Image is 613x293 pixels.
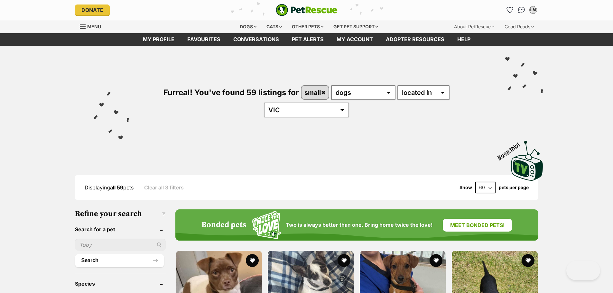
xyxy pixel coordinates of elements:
a: Pet alerts [285,33,330,46]
button: favourite [338,254,350,267]
header: Species [75,281,166,287]
a: Boop this! [511,135,543,182]
a: My profile [136,33,181,46]
button: My account [528,5,538,15]
button: favourite [522,254,534,267]
a: Help [451,33,477,46]
a: Favourites [181,33,227,46]
input: Toby [75,239,166,251]
strong: all 59 [110,184,123,191]
img: PetRescue TV logo [511,141,543,181]
a: Conversations [516,5,527,15]
img: logo-e224e6f780fb5917bec1dbf3a21bbac754714ae5b6737aabdf751b685950b380.svg [276,4,338,16]
span: Furreal! You've found 59 listings for [163,88,299,97]
div: Get pet support [329,20,383,33]
button: favourite [246,254,258,267]
a: conversations [227,33,285,46]
a: Menu [80,20,106,32]
h3: Refine your search [75,209,166,218]
img: chat-41dd97257d64d25036548639549fe6c8038ab92f7586957e7f3b1b290dea8141.svg [518,7,525,13]
div: Good Reads [500,20,538,33]
a: My account [330,33,379,46]
a: Favourites [505,5,515,15]
iframe: Help Scout Beacon - Open [566,261,600,280]
div: Other pets [287,20,328,33]
div: Cats [262,20,286,33]
a: Clear all 3 filters [144,185,184,190]
header: Search for a pet [75,226,166,232]
button: Search [75,254,164,267]
a: Adopter resources [379,33,451,46]
span: Menu [87,24,101,29]
span: Show [460,185,472,190]
span: Displaying pets [85,184,134,191]
a: PetRescue [276,4,338,16]
a: Donate [75,5,110,15]
h4: Bonded pets [201,221,246,230]
span: Two is always better than one. Bring home twice the love! [286,222,432,228]
img: Squiggle [252,211,281,239]
a: small [302,86,329,99]
div: About PetRescue [450,20,499,33]
label: pets per page [499,185,529,190]
ul: Account quick links [505,5,538,15]
button: favourite [430,254,442,267]
div: LM [530,7,536,13]
span: Boop this! [496,137,526,160]
a: Meet bonded pets! [443,219,512,232]
div: Dogs [235,20,261,33]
